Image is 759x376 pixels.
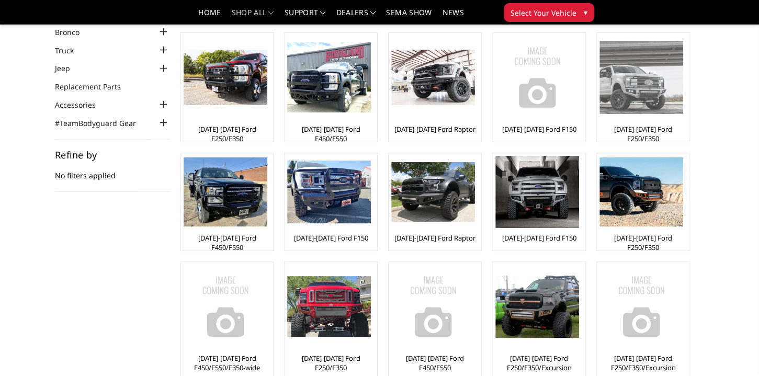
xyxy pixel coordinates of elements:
a: [DATE]-[DATE] Ford F250/F350/Excursion [495,354,583,372]
a: Dealers [336,9,376,24]
div: No filters applied [55,150,170,192]
a: News [442,9,463,24]
a: Bronco [55,27,93,38]
a: [DATE]-[DATE] Ford F150 [502,124,576,134]
a: [DATE]-[DATE] Ford Raptor [394,233,475,243]
a: No Image [495,36,583,119]
a: [DATE]-[DATE] Ford F450/F550 [391,354,479,372]
a: [DATE]-[DATE] Ford F250/F350 [184,124,271,143]
a: [DATE]-[DATE] Ford F250/F350 [599,124,687,143]
a: [DATE]-[DATE] Ford F450/F550 [184,233,271,252]
a: Accessories [55,99,109,110]
a: [DATE]-[DATE] Ford F150 [502,233,576,243]
a: No Image [184,265,271,348]
a: [DATE]-[DATE] Ford F150 [294,233,368,243]
a: shop all [232,9,274,24]
a: [DATE]-[DATE] Ford F250/F350 [599,233,687,252]
a: [DATE]-[DATE] Ford F250/F350/Excursion [599,354,687,372]
button: Select Your Vehicle [504,3,594,22]
a: #TeamBodyguard Gear [55,118,149,129]
a: [DATE]-[DATE] Ford F450/F550/F350-wide [184,354,271,372]
h5: Refine by [55,150,170,159]
span: ▾ [584,7,587,18]
a: Jeep [55,63,83,74]
a: [DATE]-[DATE] Ford F450/F550 [287,124,375,143]
img: No Image [391,265,475,348]
a: Home [198,9,221,24]
img: No Image [495,36,579,119]
a: Truck [55,45,87,56]
a: SEMA Show [386,9,432,24]
a: [DATE]-[DATE] Ford Raptor [394,124,475,134]
a: No Image [391,265,479,348]
a: Support [285,9,326,24]
img: No Image [599,265,683,348]
img: No Image [184,265,267,348]
a: Replacement Parts [55,81,134,92]
span: Select Your Vehicle [511,7,576,18]
a: [DATE]-[DATE] Ford F250/F350 [287,354,375,372]
a: No Image [599,265,687,348]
